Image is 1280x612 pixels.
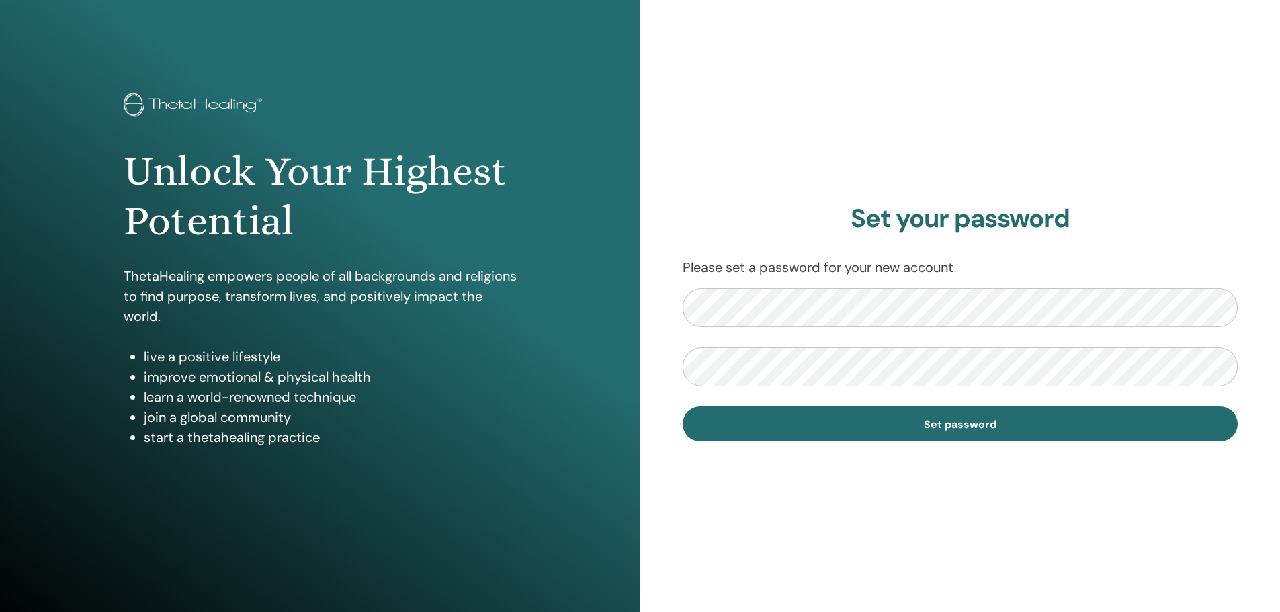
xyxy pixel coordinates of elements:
button: Set password [683,406,1238,441]
li: improve emotional & physical health [144,367,517,387]
p: ThetaHealing empowers people of all backgrounds and religions to find purpose, transform lives, a... [124,266,517,326]
li: live a positive lifestyle [144,347,517,367]
p: Please set a password for your new account [683,257,1238,277]
span: Set password [924,417,996,431]
li: join a global community [144,407,517,427]
li: learn a world-renowned technique [144,387,517,407]
li: start a thetahealing practice [144,427,517,447]
h1: Unlock Your Highest Potential [124,146,517,247]
h2: Set your password [683,204,1238,234]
